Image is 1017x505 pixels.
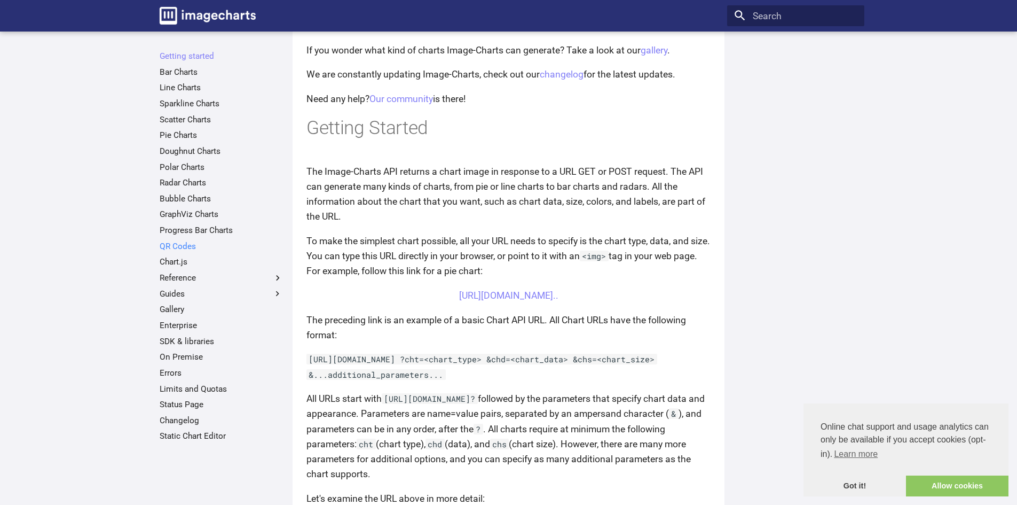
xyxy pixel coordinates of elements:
[160,209,283,220] a: GraphViz Charts
[160,82,283,93] a: Line Charts
[160,114,283,125] a: Scatter Charts
[425,439,445,449] code: chd
[155,2,261,29] a: Image-Charts documentation
[160,415,283,426] a: Changelog
[580,251,609,261] code: <img>
[160,241,283,252] a: QR Codes
[669,408,679,419] code: &
[357,439,376,449] code: cht
[306,313,711,343] p: The preceding link is an example of a basic Chart API URL. All Chart URLs have the following format:
[906,476,1008,497] a: allow cookies
[160,320,283,331] a: Enterprise
[306,234,711,278] p: To make the simplest chart possible, all your URL needs to specify is the chart type, data, and s...
[821,421,991,462] span: Online chat support and usage analytics can only be available if you accept cookies (opt-in).
[160,431,283,441] a: Static Chart Editor
[160,225,283,236] a: Progress Bar Charts
[160,130,283,141] a: Pie Charts
[160,257,283,267] a: Chart.js
[306,43,711,58] p: If you wonder what kind of charts Image-Charts can generate? Take a look at our .
[160,162,283,173] a: Polar Charts
[306,67,711,82] p: We are constantly updating Image-Charts, check out our for the latest updates.
[306,91,711,106] p: Need any help? is there!
[160,193,283,204] a: Bubble Charts
[160,51,283,61] a: Getting started
[160,177,283,188] a: Radar Charts
[459,290,558,301] a: [URL][DOMAIN_NAME]..
[803,403,1008,496] div: cookieconsent
[490,439,509,449] code: chs
[369,94,433,104] a: Our community
[474,424,483,434] code: ?
[641,45,667,56] a: gallery
[160,399,283,410] a: Status Page
[306,391,711,481] p: All URLs start with followed by the parameters that specify chart data and appearance. Parameters...
[160,336,283,347] a: SDK & libraries
[160,384,283,394] a: Limits and Quotas
[540,69,584,80] a: changelog
[160,146,283,157] a: Doughnut Charts
[160,98,283,109] a: Sparkline Charts
[160,289,283,299] label: Guides
[160,368,283,378] a: Errors
[803,476,906,497] a: dismiss cookie message
[306,116,711,141] h1: Getting Started
[727,5,864,27] input: Search
[160,352,283,362] a: On Premise
[160,67,283,77] a: Bar Charts
[382,393,478,404] code: [URL][DOMAIN_NAME]?
[306,354,657,379] code: [URL][DOMAIN_NAME] ?cht=<chart_type> &chd=<chart_data> &chs=<chart_size> &...additional_parameter...
[160,304,283,315] a: Gallery
[160,7,256,25] img: logo
[832,446,879,462] a: learn more about cookies
[306,164,711,224] p: The Image-Charts API returns a chart image in response to a URL GET or POST request. The API can ...
[160,273,283,283] label: Reference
